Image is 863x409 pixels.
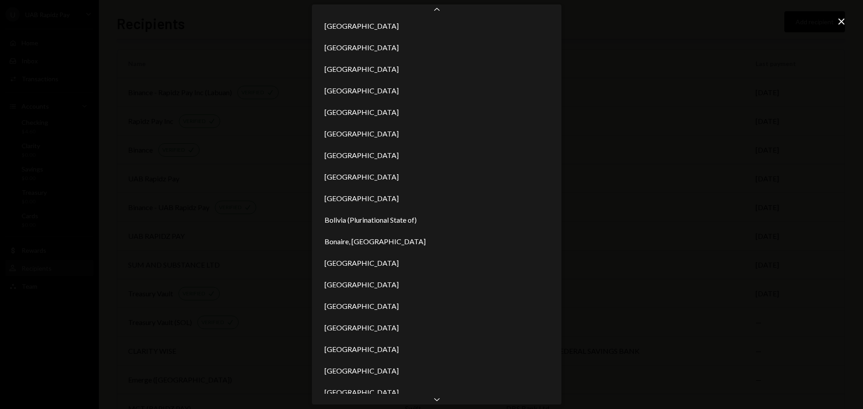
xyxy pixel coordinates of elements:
[325,107,399,118] span: [GEOGRAPHIC_DATA]
[325,85,399,96] span: [GEOGRAPHIC_DATA]
[325,365,399,376] span: [GEOGRAPHIC_DATA]
[325,193,399,204] span: [GEOGRAPHIC_DATA]
[325,150,399,161] span: [GEOGRAPHIC_DATA]
[325,64,399,75] span: [GEOGRAPHIC_DATA]
[325,279,399,290] span: [GEOGRAPHIC_DATA]
[325,258,399,268] span: [GEOGRAPHIC_DATA]
[325,344,399,355] span: [GEOGRAPHIC_DATA]
[325,236,426,247] span: Bonaire, [GEOGRAPHIC_DATA]
[325,301,399,312] span: [GEOGRAPHIC_DATA]
[325,387,399,398] span: [GEOGRAPHIC_DATA]
[325,42,399,53] span: [GEOGRAPHIC_DATA]
[325,322,399,333] span: [GEOGRAPHIC_DATA]
[325,21,399,31] span: [GEOGRAPHIC_DATA]
[325,128,399,139] span: [GEOGRAPHIC_DATA]
[325,172,399,182] span: [GEOGRAPHIC_DATA]
[325,215,417,225] span: Bolivia (Plurinational State of)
